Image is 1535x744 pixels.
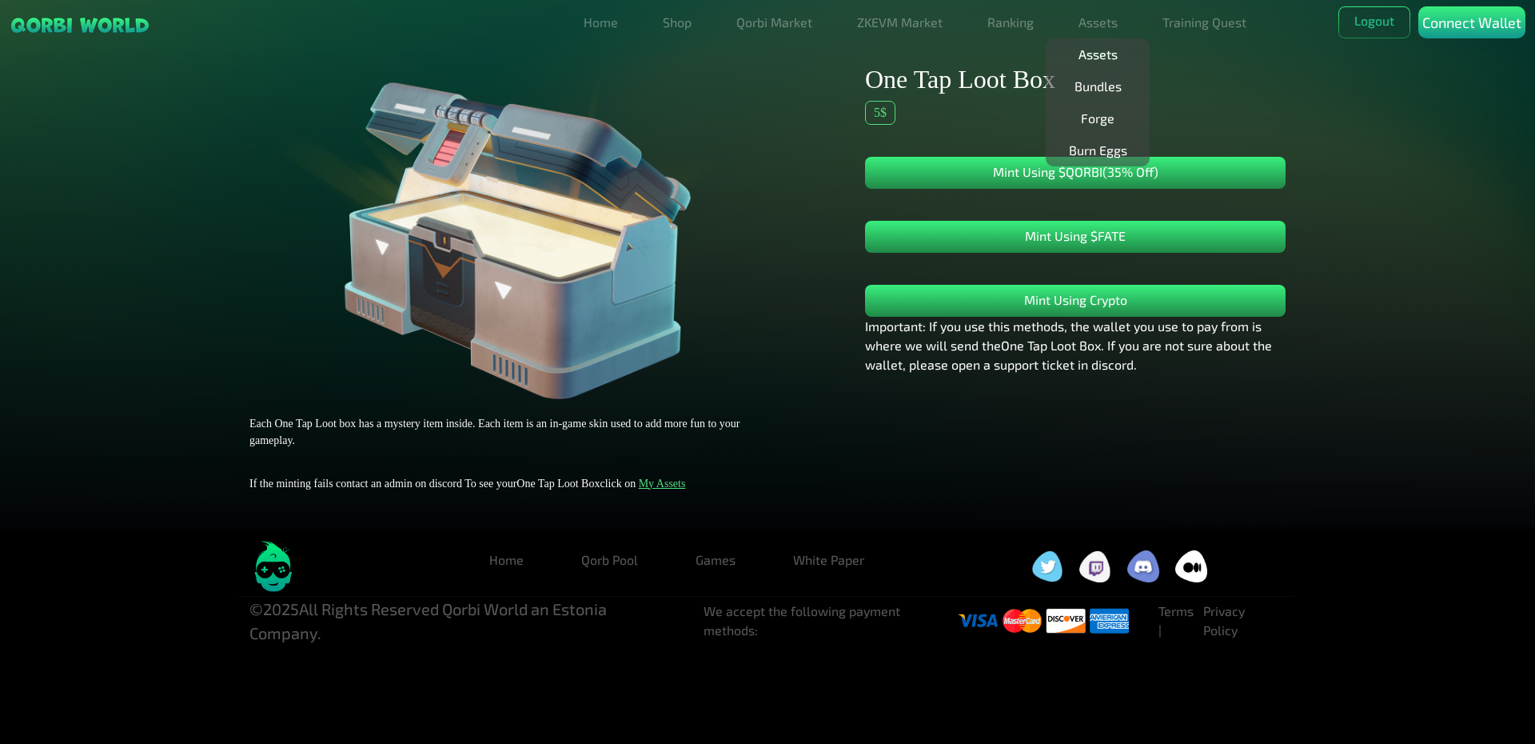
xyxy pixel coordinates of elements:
a: Training Quest [1156,6,1253,38]
h4: If the minting fails contact an admin on discord To see your One Tap Loot Box click on [249,478,744,491]
img: sticky brand-logo [10,16,150,34]
a: My Assets [639,478,686,490]
a: Games [683,544,748,576]
img: visa [1003,604,1042,638]
a: Assets [1072,6,1124,38]
img: visa [959,604,998,638]
a: ZKEVM Market [851,6,949,38]
a: Forge [1074,102,1121,134]
img: social icon [1127,550,1159,582]
button: Mint Using $FATE [865,221,1286,253]
a: Bundles [1068,70,1128,102]
p: © 2025 All Rights Reserved Qorbi World an Estonia Company. [249,597,678,645]
img: social icon [1079,550,1111,582]
a: Ranking [981,6,1040,38]
img: social icon [1031,550,1063,582]
p: Each One Tap Loot box has a mystery item inside. Each item is an in-game skin used to add more fu... [249,415,744,449]
div: 5 $ [865,101,895,125]
a: Shop [656,6,698,38]
a: White Paper [780,544,877,576]
button: Logout [1338,6,1410,38]
img: logo [249,541,297,592]
a: Qorb Pool [568,544,651,576]
h2: One Tap Loot Box [865,64,1286,94]
img: visa [1046,604,1085,638]
a: Burn Eggs [1063,134,1134,166]
li: We accept the following payment methods: [704,602,959,640]
img: visa [1090,604,1129,638]
a: Terms | [1158,603,1194,638]
a: Privacy Policy [1203,603,1245,638]
p: Important: If you use this methods, the wallet you use to pay from is where we will send the One ... [865,317,1286,374]
img: Minting [270,64,723,399]
a: Assets [1072,38,1124,70]
p: Connect Wallet [1422,12,1521,34]
button: Mint Using Crypto [865,285,1286,317]
a: Qorbi Market [730,6,819,38]
button: Mint Using $QORBI(35% Off) [865,157,1286,189]
a: Home [476,544,536,576]
a: Home [577,6,624,38]
img: social icon [1175,550,1207,582]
